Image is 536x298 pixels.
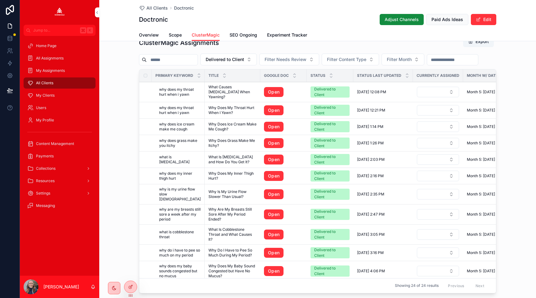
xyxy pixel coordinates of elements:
a: My Clients [24,90,96,101]
a: Content Management [24,138,96,149]
span: My Profile [36,118,54,123]
a: Delivered to Client [310,86,350,98]
a: [DATE] 4:06 PM [357,269,409,274]
a: Month 5: [DATE] - [DATE] [467,141,511,146]
a: Open [264,122,284,132]
a: Open [264,87,284,97]
a: Overview [139,29,159,42]
button: Select Button [259,54,319,65]
a: Open [264,105,303,115]
span: [DATE] 2:35 PM [357,192,384,197]
span: Scope [169,32,182,38]
span: Doctronic [174,5,194,11]
a: Payments [24,151,96,162]
div: scrollable content [20,36,99,219]
a: Users [24,102,96,113]
a: why does ice cream make me cough [159,122,201,132]
a: Open [264,122,303,132]
button: Select Button [417,229,459,240]
button: Select Button [417,154,459,165]
span: My Assignments [36,68,65,73]
a: Month 5: [DATE] - [DATE] [467,269,511,274]
a: [DATE] 1:14 PM [357,124,409,129]
span: K [87,28,92,33]
button: Paid Ads Ideas [426,14,468,25]
a: Why Does My Inner Thigh Hurt? [208,171,257,181]
span: [DATE] 2:16 PM [357,173,384,178]
a: All Assignments [24,53,96,64]
a: What Is Cobblestone Throat and What Causes It? [208,227,257,242]
a: Delivered to Client [310,189,350,200]
a: [DATE] 3:16 PM [357,250,409,255]
button: Select Button [417,266,459,276]
a: [DATE] 2:47 PM [357,212,409,217]
a: Month 5: [DATE] - [DATE] [467,108,511,113]
span: SEO Ongoing [230,32,257,38]
a: Delivered to Client [310,154,350,165]
button: Select Button [417,121,459,132]
div: Delivered to Client [314,265,346,277]
a: Month 5: [DATE] - [DATE] [467,250,511,255]
a: [DATE] 1:26 PM [357,141,409,146]
a: Resources [24,175,96,186]
a: Open [264,171,303,181]
span: Status [310,73,325,78]
button: Select Button [417,171,459,181]
span: Primary Keyword [155,73,193,78]
button: Select Button [417,209,459,220]
a: Month 5: [DATE] - [DATE] [467,212,511,217]
a: Why Do I Have to Pee So Much During My Period? [208,248,257,258]
span: why does my throat hurt when i yawn [159,87,201,97]
a: Select Button [417,121,459,132]
a: Open [264,189,284,199]
span: What Is [MEDICAL_DATA] and How Do You Get It? [208,155,257,164]
span: What Causes [MEDICAL_DATA] When Yawning? [208,85,257,99]
span: Settings [36,191,50,196]
a: why does my baby sounds congested but no mucus [159,264,201,278]
span: why are my breasts still sore a week after my period [159,207,201,222]
span: [DATE] 12:21 PM [357,108,385,113]
a: Why Is My Urine Flow Slower Than Usual? [208,189,257,199]
p: [PERSON_NAME] [43,284,79,290]
button: Adjust Channels [380,14,424,25]
span: Messaging [36,203,55,208]
a: Open [264,248,284,258]
span: ClusterMagic [192,32,220,38]
a: Delivered to Client [310,247,350,258]
a: Why Does Ice Cream Make Me Cough? [208,122,257,132]
a: Open [264,171,284,181]
span: Google Doc [264,73,289,78]
button: Export [463,36,494,47]
a: Open [264,266,303,276]
a: Delivered to Client [310,121,350,132]
span: Showing 24 of 24 results [395,283,439,288]
div: Delivered to Client [314,247,346,258]
a: Why Are My Breasts Still Sore After My Period Ended? [208,207,257,222]
a: All Clients [24,77,96,89]
button: Select Button [417,87,459,97]
span: [DATE] 1:26 PM [357,141,384,146]
div: Delivered to Client [314,105,346,116]
span: Why Does My Throat Hurt When I Yawn? [208,105,257,115]
a: why does my throat hurt when i yawn [159,105,201,115]
a: Month 5: [DATE] - [DATE] [467,124,511,129]
a: Delivered to Client [310,138,350,149]
span: why does grass make you itchy [159,138,201,148]
a: SEO Ongoing [230,29,257,42]
span: [DATE] 2:03 PM [357,157,385,162]
a: Open [264,209,284,219]
span: Month 5: [DATE] - [DATE] [467,90,511,94]
button: Select Button [322,54,379,65]
a: Month 5: [DATE] - [DATE] [467,192,511,197]
a: Select Button [417,247,459,258]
